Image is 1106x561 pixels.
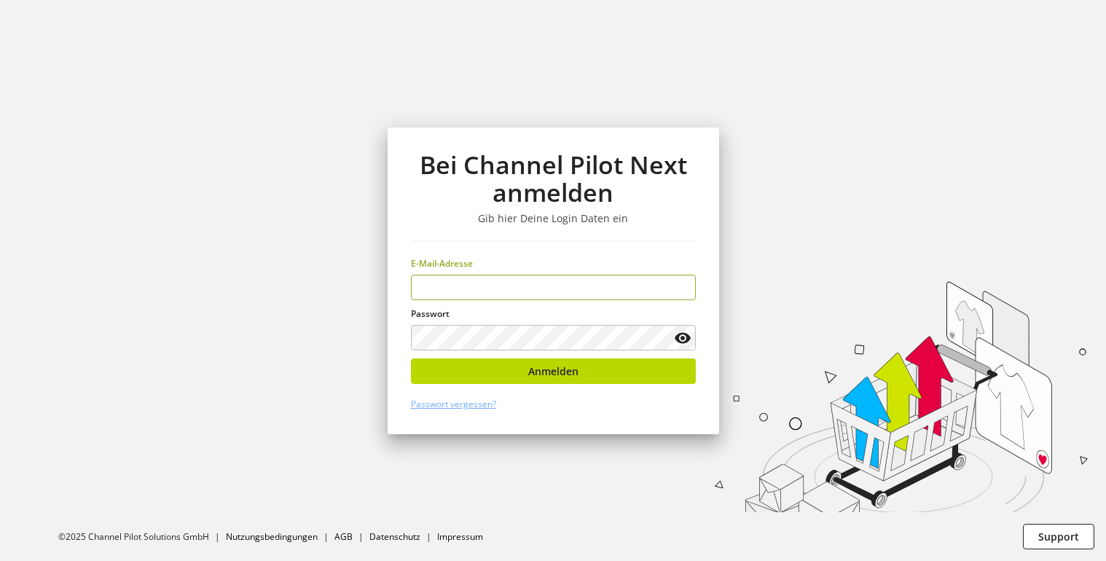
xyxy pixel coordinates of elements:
[369,530,420,543] a: Datenschutz
[411,257,473,270] span: E-Mail-Adresse
[411,151,696,207] h1: Bei Channel Pilot Next anmelden
[411,358,696,384] button: Anmelden
[411,307,450,320] span: Passwort
[437,530,483,543] a: Impressum
[1038,529,1079,544] span: Support
[1023,524,1094,549] button: Support
[226,530,318,543] a: Nutzungsbedingungen
[58,530,226,544] li: ©2025 Channel Pilot Solutions GmbH
[528,364,579,379] span: Anmelden
[411,398,496,410] a: Passwort vergessen?
[411,212,696,225] h3: Gib hier Deine Login Daten ein
[334,530,353,543] a: AGB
